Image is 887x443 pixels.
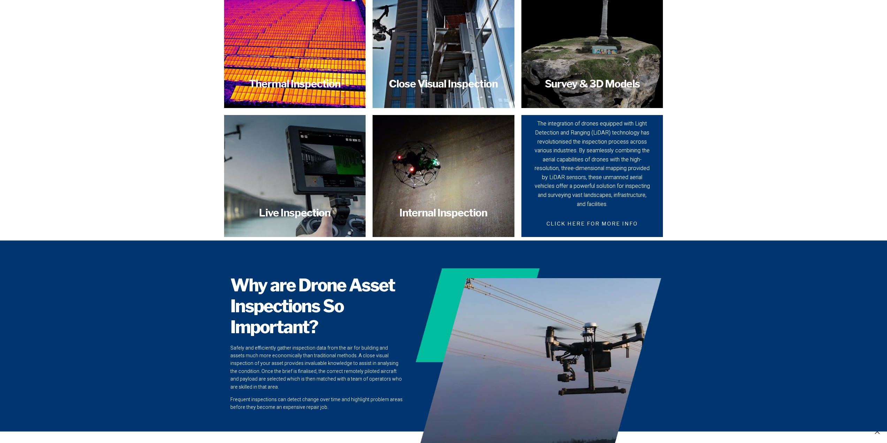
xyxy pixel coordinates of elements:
span: CLICK HERE FOR MORE INFO [538,216,646,232]
p: Frequent inspections can detect change over time and highlight problem areas before they become a... [230,396,403,412]
p: Safely and efficiently gather inspection data from the air for building and assets much more econ... [230,344,403,391]
h2: Why are Drone Asset Inspections So Important? [230,275,403,337]
a: The integration of drones equipped with Light Detection and Ranging (LiDAR) technology has revolu... [521,115,663,237]
div: The integration of drones equipped with Light Detection and Ranging (LiDAR) technology has revolu... [534,120,651,209]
